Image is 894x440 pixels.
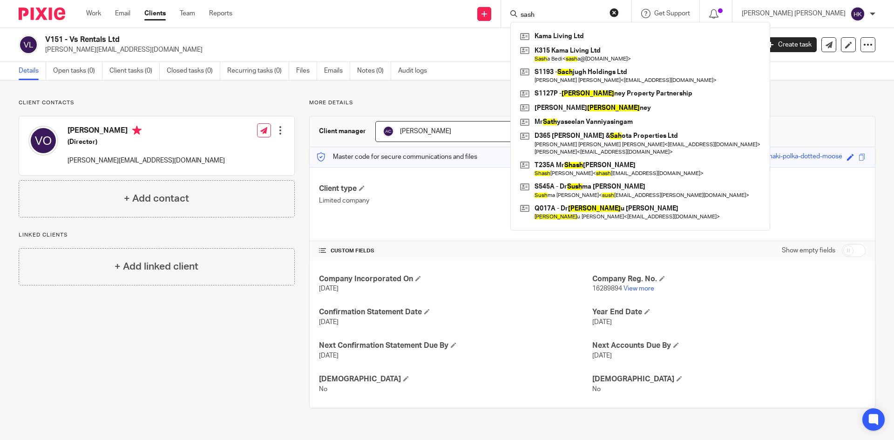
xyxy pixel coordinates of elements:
img: Pixie [19,7,65,20]
a: Work [86,9,101,18]
a: View more [623,285,654,292]
h4: Company Incorporated On [319,274,592,284]
img: svg%3E [850,7,865,21]
a: Emails [324,62,350,80]
span: [DATE] [592,352,612,359]
button: Clear [610,8,619,17]
h4: [DEMOGRAPHIC_DATA] [319,374,592,384]
h4: Next Confirmation Statement Due By [319,341,592,351]
a: Notes (0) [357,62,391,80]
p: Limited company [319,196,592,205]
a: Details [19,62,46,80]
label: Show empty fields [782,246,835,255]
h4: + Add linked client [115,259,198,274]
span: No [319,386,327,393]
span: 16289894 [592,285,622,292]
h4: + Add contact [124,191,189,206]
p: More details [309,99,875,107]
h4: Next Accounts Due By [592,341,866,351]
a: Recurring tasks (0) [227,62,289,80]
a: Audit logs [398,62,434,80]
span: No [592,386,601,393]
a: Open tasks (0) [53,62,102,80]
a: Client tasks (0) [109,62,160,80]
a: Reports [209,9,232,18]
p: [PERSON_NAME][EMAIL_ADDRESS][DOMAIN_NAME] [68,156,225,165]
h3: Client manager [319,127,366,136]
p: Master code for secure communications and files [317,152,477,162]
span: [DATE] [319,352,339,359]
a: Create task [763,37,817,52]
h4: [DEMOGRAPHIC_DATA] [592,374,866,384]
div: soft-khaki-polka-dotted-moose [752,152,842,162]
a: Closed tasks (0) [167,62,220,80]
h4: CUSTOM FIELDS [319,247,592,255]
i: Primary [132,126,142,135]
span: Get Support [654,10,690,17]
a: Team [180,9,195,18]
h4: Confirmation Statement Date [319,307,592,317]
p: Linked clients [19,231,295,239]
p: [PERSON_NAME][EMAIL_ADDRESS][DOMAIN_NAME] [45,45,749,54]
img: svg%3E [28,126,58,156]
p: [PERSON_NAME] [PERSON_NAME] [742,9,846,18]
a: Files [296,62,317,80]
h5: (Director) [68,137,225,147]
img: svg%3E [383,126,394,137]
span: [PERSON_NAME] [400,128,451,135]
img: svg%3E [19,35,38,54]
h4: Year End Date [592,307,866,317]
h4: [PERSON_NAME] [68,126,225,137]
span: [DATE] [319,285,339,292]
input: Search [520,11,603,20]
h4: Client type [319,184,592,194]
p: Client contacts [19,99,295,107]
span: [DATE] [592,319,612,325]
h2: V151 - Vs Rentals Ltd [45,35,608,45]
a: Email [115,9,130,18]
h4: Company Reg. No. [592,274,866,284]
span: [DATE] [319,319,339,325]
a: Clients [144,9,166,18]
